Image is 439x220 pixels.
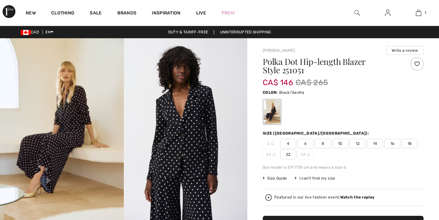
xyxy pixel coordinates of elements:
[117,10,137,17] a: Brands
[152,10,180,17] span: Inspiration
[263,150,279,159] span: 20
[90,10,102,17] a: Sale
[385,9,390,17] img: My Info
[263,90,278,95] span: Color:
[263,164,424,170] div: Our model is 5'9"/175 cm and wears a size 6.
[265,194,272,201] img: Watch the replay
[21,30,41,34] span: CAD
[354,9,360,17] img: search the website
[21,30,31,35] img: Canadian Dollar
[51,10,74,17] a: Clothing
[386,46,424,55] button: Write a review
[416,9,421,17] img: My Bag
[367,139,383,148] span: 14
[402,139,418,148] span: 18
[350,139,366,148] span: 12
[263,48,295,53] a: [PERSON_NAME]
[45,30,53,34] span: EN
[384,139,400,148] span: 16
[271,142,274,145] img: ring-m.svg
[307,153,310,156] img: ring-m.svg
[263,175,287,181] span: Size Guide
[380,9,396,17] a: Sign In
[332,139,348,148] span: 10
[222,10,234,16] a: Prom
[340,195,375,199] strong: Watch the replay
[403,9,434,17] a: 1
[196,10,206,16] a: Live
[3,5,15,18] img: 1ère Avenue
[274,195,374,199] div: Featured in our live fashion event.
[263,130,370,136] div: Size ([GEOGRAPHIC_DATA]/[GEOGRAPHIC_DATA]):
[279,90,304,95] span: Black/Vanilla
[280,139,296,148] span: 4
[297,150,314,159] span: 24
[263,57,397,74] h1: Polka Dot Hip-length Blazer Style 251051
[272,153,276,156] img: ring-m.svg
[295,175,335,181] div: I can't find my size
[263,72,293,87] span: CA$ 146
[315,139,331,148] span: 8
[296,77,328,88] span: CA$ 265
[297,139,314,148] span: 6
[425,10,426,16] span: 1
[264,100,280,124] div: Black/Vanilla
[280,150,296,159] span: 22
[263,139,279,148] span: 2
[26,10,36,17] a: New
